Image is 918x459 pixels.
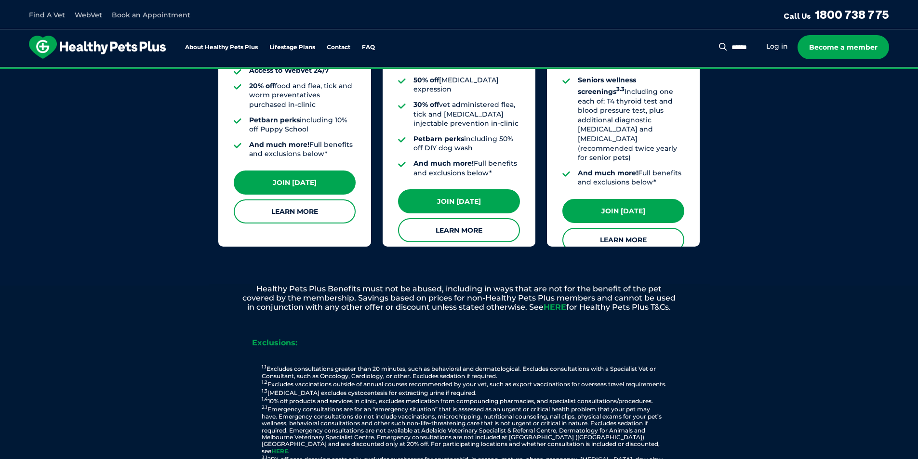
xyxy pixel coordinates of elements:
[578,169,638,177] strong: And much more!
[249,66,329,75] strong: Access to WebVet 24/7
[327,44,350,51] a: Contact
[249,116,356,134] li: including 10% off Puppy School
[784,11,811,21] span: Call Us
[413,134,464,143] strong: Petbarn perks
[413,159,474,168] strong: And much more!
[616,86,625,92] sup: 3.3
[413,76,520,94] li: [MEDICAL_DATA] expression
[249,81,356,110] li: food and flea, tick and worm preventatives purchased in-clinic
[262,379,267,385] sup: 1.2
[249,81,275,90] strong: 20% off
[562,199,684,223] a: Join [DATE]
[75,11,102,19] a: WebVet
[413,100,520,129] li: vet administered flea, tick and [MEDICAL_DATA] injectable prevention in-clinic
[413,76,439,84] strong: 50% off
[234,199,356,223] a: Learn More
[249,116,300,124] strong: Petbarn perks
[249,140,309,149] strong: And much more!
[252,338,297,347] strong: Exclusions:
[766,42,788,51] a: Log in
[262,388,267,394] sup: 1.3
[578,76,684,163] li: Including one each of: T4 thyroid test and blood pressure test, plus additional diagnostic [MEDIC...
[784,7,889,22] a: Call Us1800 738 775
[29,11,65,19] a: Find A Vet
[413,134,520,153] li: including 50% off DIY dog wash
[398,218,520,242] a: Learn More
[562,228,684,252] a: Learn More
[262,364,266,370] sup: 1.1
[578,76,636,96] strong: Seniors wellness screenings
[279,67,639,76] span: Proactive, preventative wellness program designed to keep your pet healthier and happier for longer
[262,404,267,410] sup: 2.1
[362,44,375,51] a: FAQ
[544,302,566,312] a: HERE
[798,35,889,59] a: Become a member
[578,169,684,187] li: Full benefits and exclusions below*
[209,284,710,312] p: Healthy Pets Plus Benefits must not be abused, including in ways that are not for the benefit of ...
[185,44,258,51] a: About Healthy Pets Plus
[262,396,268,402] sup: 1.4
[249,140,356,159] li: Full benefits and exclusions below*
[234,170,356,195] a: Join [DATE]
[413,159,520,178] li: Full benefits and exclusions below*
[413,100,439,109] strong: 30% off
[29,36,166,59] img: hpp-logo
[398,189,520,213] a: Join [DATE]
[269,44,315,51] a: Lifestage Plans
[112,11,190,19] a: Book an Appointment
[271,447,288,455] a: HERE
[717,42,729,52] button: Search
